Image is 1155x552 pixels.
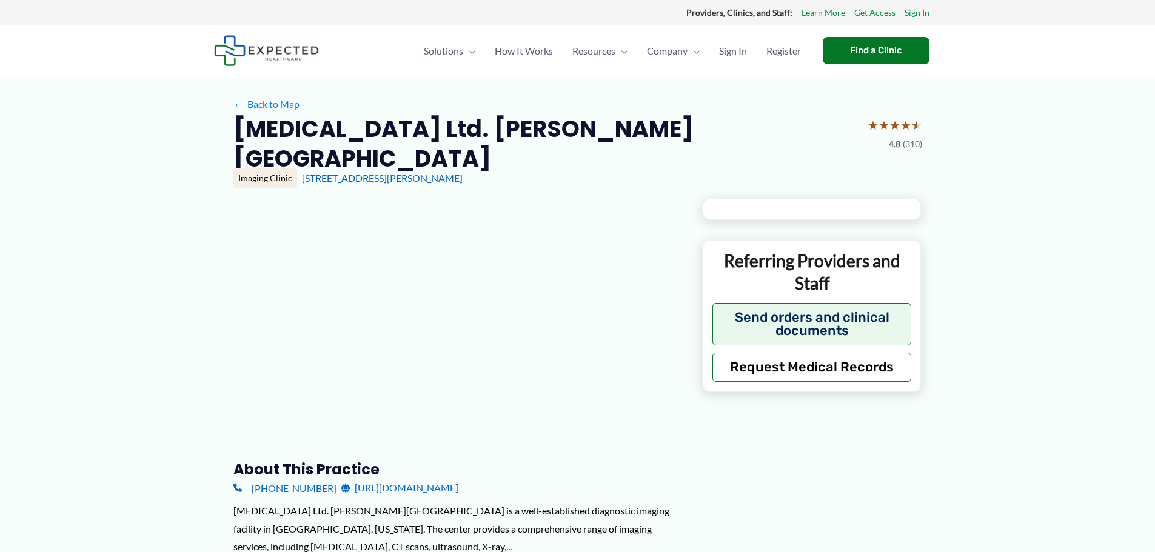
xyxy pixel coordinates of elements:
[766,30,801,72] span: Register
[414,30,485,72] a: SolutionsMenu Toggle
[889,114,900,136] span: ★
[647,30,688,72] span: Company
[233,479,336,497] a: [PHONE_NUMBER]
[712,303,912,345] button: Send orders and clinical documents
[719,30,747,72] span: Sign In
[802,5,845,21] a: Learn More
[757,30,811,72] a: Register
[302,172,463,184] a: [STREET_ADDRESS][PERSON_NAME]
[889,136,900,152] span: 4.8
[563,30,637,72] a: ResourcesMenu Toggle
[424,30,463,72] span: Solutions
[233,114,858,174] h2: [MEDICAL_DATA] Ltd. [PERSON_NAME][GEOGRAPHIC_DATA]
[341,479,458,497] a: [URL][DOMAIN_NAME]
[637,30,709,72] a: CompanyMenu Toggle
[903,136,922,152] span: (310)
[233,168,297,188] div: Imaging Clinic
[712,353,912,382] button: Request Medical Records
[823,37,929,64] a: Find a Clinic
[686,7,792,18] strong: Providers, Clinics, and Staff:
[615,30,628,72] span: Menu Toggle
[854,5,896,21] a: Get Access
[868,114,879,136] span: ★
[463,30,475,72] span: Menu Toggle
[879,114,889,136] span: ★
[900,114,911,136] span: ★
[572,30,615,72] span: Resources
[233,98,245,110] span: ←
[214,35,319,66] img: Expected Healthcare Logo - side, dark font, small
[495,30,553,72] span: How It Works
[688,30,700,72] span: Menu Toggle
[712,250,912,294] p: Referring Providers and Staff
[709,30,757,72] a: Sign In
[233,460,683,479] h3: About this practice
[905,5,929,21] a: Sign In
[233,95,300,113] a: ←Back to Map
[414,30,811,72] nav: Primary Site Navigation
[911,114,922,136] span: ★
[485,30,563,72] a: How It Works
